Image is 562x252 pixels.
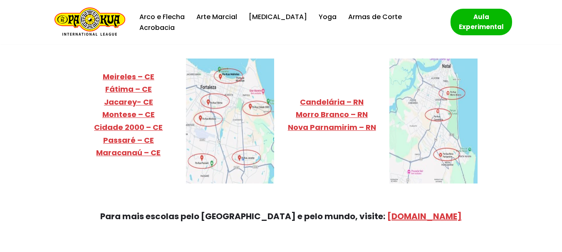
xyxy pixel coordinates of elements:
a: Morro Branco – RNNova Parnamirim – RN [288,109,376,132]
a: Arte Marcial [196,11,237,22]
a: Maracanaú – CE [96,147,161,158]
a: Aula Experimental [451,9,512,35]
a: Armas de Corte [348,11,402,22]
a: Meireles – CEFátima – CEJacarey- CEMontese – CECidade 2000 – CEPassaré – CE [94,71,163,145]
div: Menu primário [138,11,438,33]
strong: Para mais escolas pelo [GEOGRAPHIC_DATA] e pelo mundo, visite: [100,210,385,222]
a: [MEDICAL_DATA] [249,11,307,22]
a: Acrobacia [139,22,175,33]
a: Candelária – RN [300,97,364,107]
a: Arco e Flecha [139,11,185,22]
a: Escola de Conhecimentos Orientais Pa-Kua Uma escola para toda família [50,7,125,37]
a: Yoga [319,11,337,22]
a: [DOMAIN_NAME] [387,210,462,222]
